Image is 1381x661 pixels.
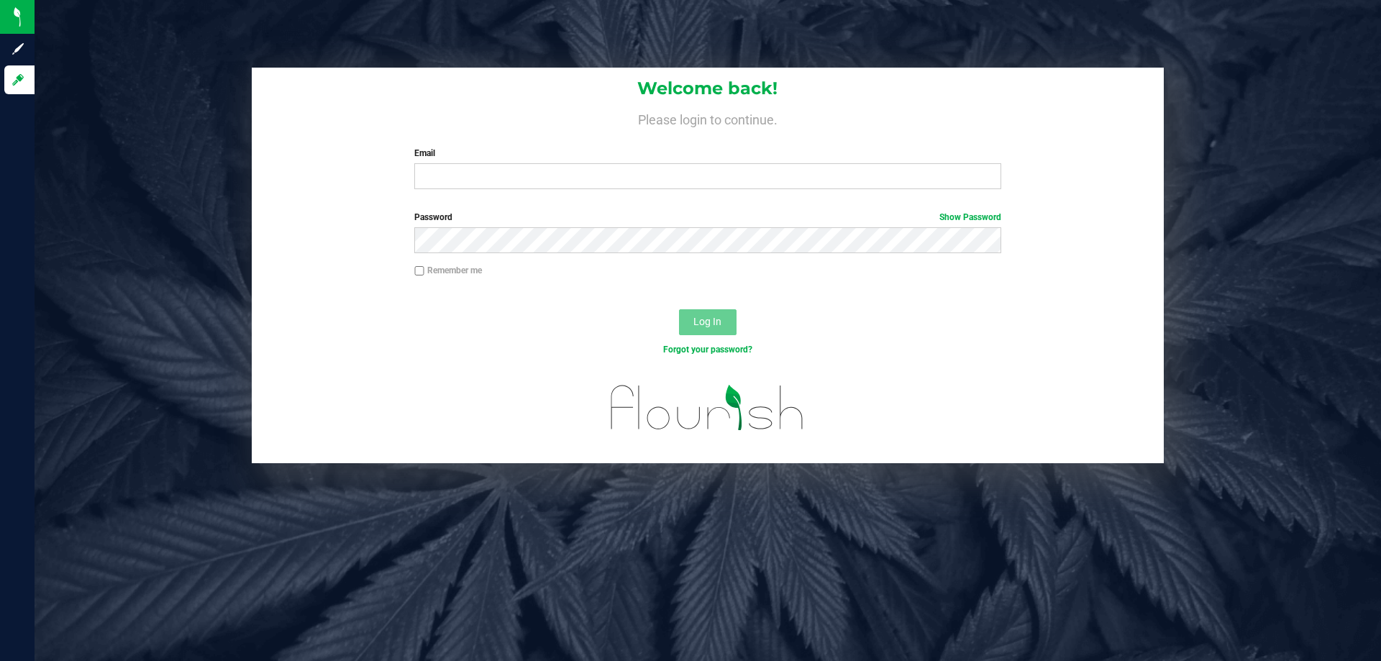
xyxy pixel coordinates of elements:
[414,147,1001,160] label: Email
[252,109,1164,127] h4: Please login to continue.
[679,309,737,335] button: Log In
[252,79,1164,98] h1: Welcome back!
[593,371,821,445] img: flourish_logo.svg
[939,212,1001,222] a: Show Password
[11,73,25,87] inline-svg: Log in
[414,266,424,276] input: Remember me
[11,42,25,56] inline-svg: Sign up
[414,212,452,222] span: Password
[414,264,482,277] label: Remember me
[663,345,752,355] a: Forgot your password?
[693,316,721,327] span: Log In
